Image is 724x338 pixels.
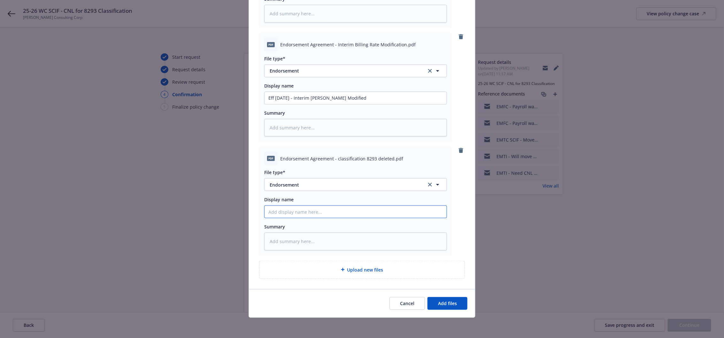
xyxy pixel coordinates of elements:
[389,297,425,310] button: Cancel
[270,67,418,74] span: Endorsement
[264,169,285,175] span: File type*
[438,300,457,306] span: Add files
[264,196,294,203] span: Display name
[259,261,465,279] div: Upload new files
[280,41,416,48] span: Endorsement Agreement - Interim Billing Rate Modification.pdf
[267,42,275,47] span: pdf
[264,110,285,116] span: Summary
[264,224,285,230] span: Summary
[280,155,403,162] span: Endorsement Agreement - classification 8293 deleted.pdf
[264,65,447,77] button: Endorsementclear selection
[400,300,414,306] span: Cancel
[347,266,383,273] span: Upload new files
[426,67,434,75] a: clear selection
[427,297,467,310] button: Add files
[270,181,418,188] span: Endorsement
[265,92,447,104] input: Add display name here...
[265,206,447,218] input: Add display name here...
[264,178,447,191] button: Endorsementclear selection
[264,83,294,89] span: Display name
[267,156,275,161] span: pdf
[426,181,434,188] a: clear selection
[457,33,465,41] a: remove
[264,56,285,62] span: File type*
[457,147,465,154] a: remove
